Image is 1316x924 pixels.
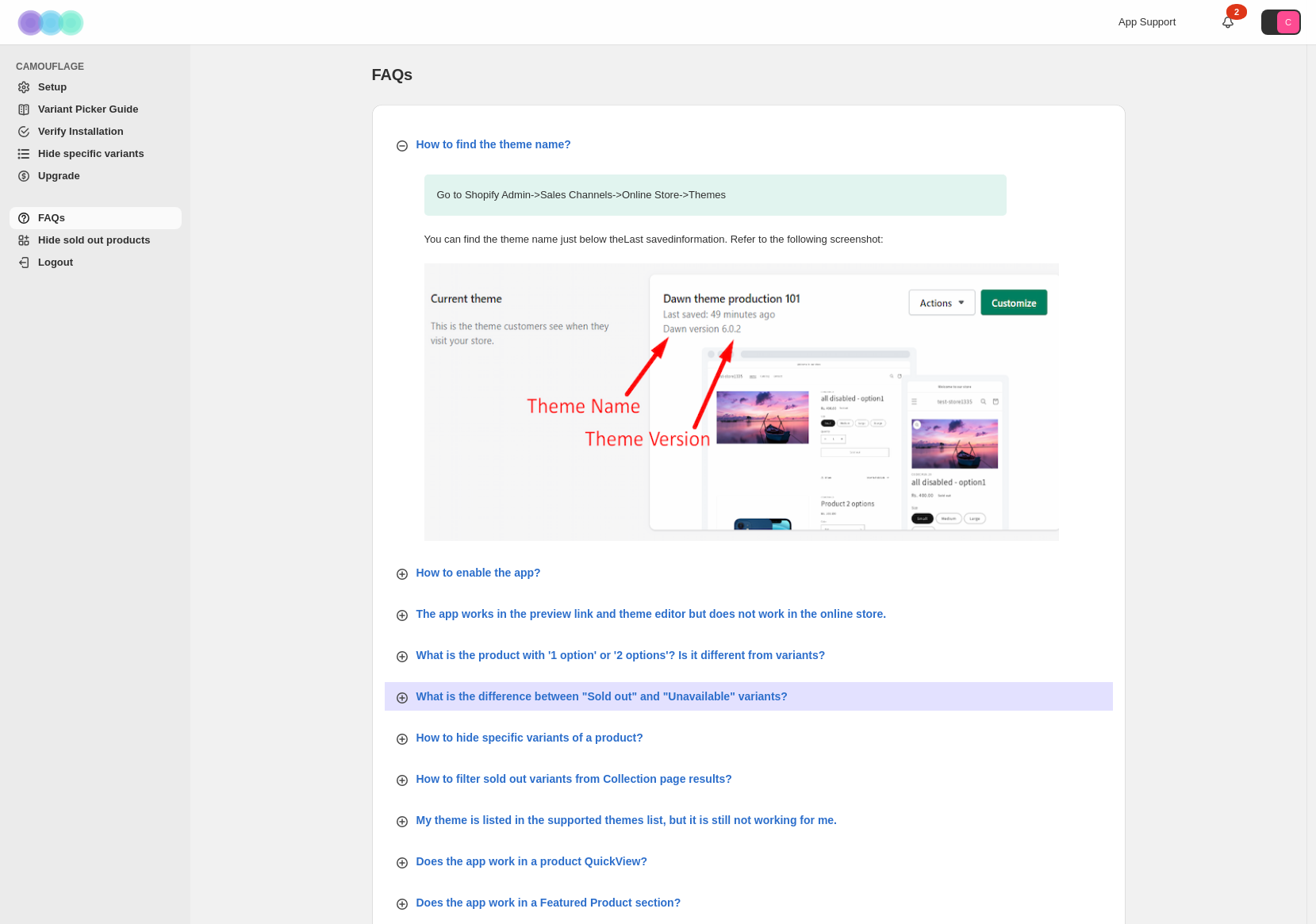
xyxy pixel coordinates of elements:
img: find-theme-name [424,263,1059,541]
p: What is the product with '1 option' or '2 options'? Is it different from variants? [416,647,826,663]
span: FAQs [372,66,412,83]
span: Hide specific variants [38,148,144,159]
button: Does the app work in a Featured Product section? [385,888,1113,917]
button: How to hide specific variants of a product? [385,723,1113,752]
p: My theme is listed in the supported themes list, but it is still not working for me. [416,812,838,828]
span: Avatar with initials C [1277,11,1299,33]
p: How to filter sold out variants from Collection page results? [416,771,732,787]
a: Verify Installation [10,121,182,143]
a: Hide sold out products [10,229,182,251]
p: What is the difference between "Sold out" and "Unavailable" variants? [416,688,788,704]
span: Verify Installation [38,125,124,137]
button: How to find the theme name? [385,130,1113,159]
a: Hide specific variants [10,143,182,165]
a: Upgrade [10,165,182,187]
div: 2 [1226,4,1247,20]
button: What is the difference between "Sold out" and "Unavailable" variants? [385,682,1113,711]
p: Go to Shopify Admin -> Sales Channels -> Online Store -> Themes [424,174,1007,216]
button: How to filter sold out variants from Collection page results? [385,765,1113,793]
p: The app works in the preview link and theme editor but does not work in the online store. [416,606,887,622]
button: Does the app work in a product QuickView? [385,847,1113,876]
p: Does the app work in a product QuickView? [416,853,647,869]
button: Avatar with initials C [1261,10,1301,35]
p: You can find the theme name just below the Last saved information. Refer to the following screens... [424,232,1007,247]
span: App Support [1118,16,1176,28]
span: Logout [38,256,73,268]
text: C [1285,17,1291,27]
img: Camouflage [13,1,92,44]
span: Upgrade [38,170,80,182]
a: Variant Picker Guide [10,98,182,121]
p: How to hide specific variants of a product? [416,730,643,746]
span: Hide sold out products [38,234,151,246]
button: My theme is listed in the supported themes list, but it is still not working for me. [385,806,1113,834]
button: The app works in the preview link and theme editor but does not work in the online store. [385,600,1113,628]
button: What is the product with '1 option' or '2 options'? Is it different from variants? [385,641,1113,669]
p: Does the app work in a Featured Product section? [416,895,681,911]
span: Setup [38,81,67,93]
p: How to enable the app? [416,565,541,581]
a: Setup [10,76,182,98]
button: How to enable the app? [385,558,1113,587]
span: FAQs [38,212,65,224]
a: 2 [1220,14,1236,30]
a: FAQs [10,207,182,229]
a: Logout [10,251,182,274]
span: Variant Picker Guide [38,103,138,115]
span: CAMOUFLAGE [16,60,182,73]
p: How to find the theme name? [416,136,571,152]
